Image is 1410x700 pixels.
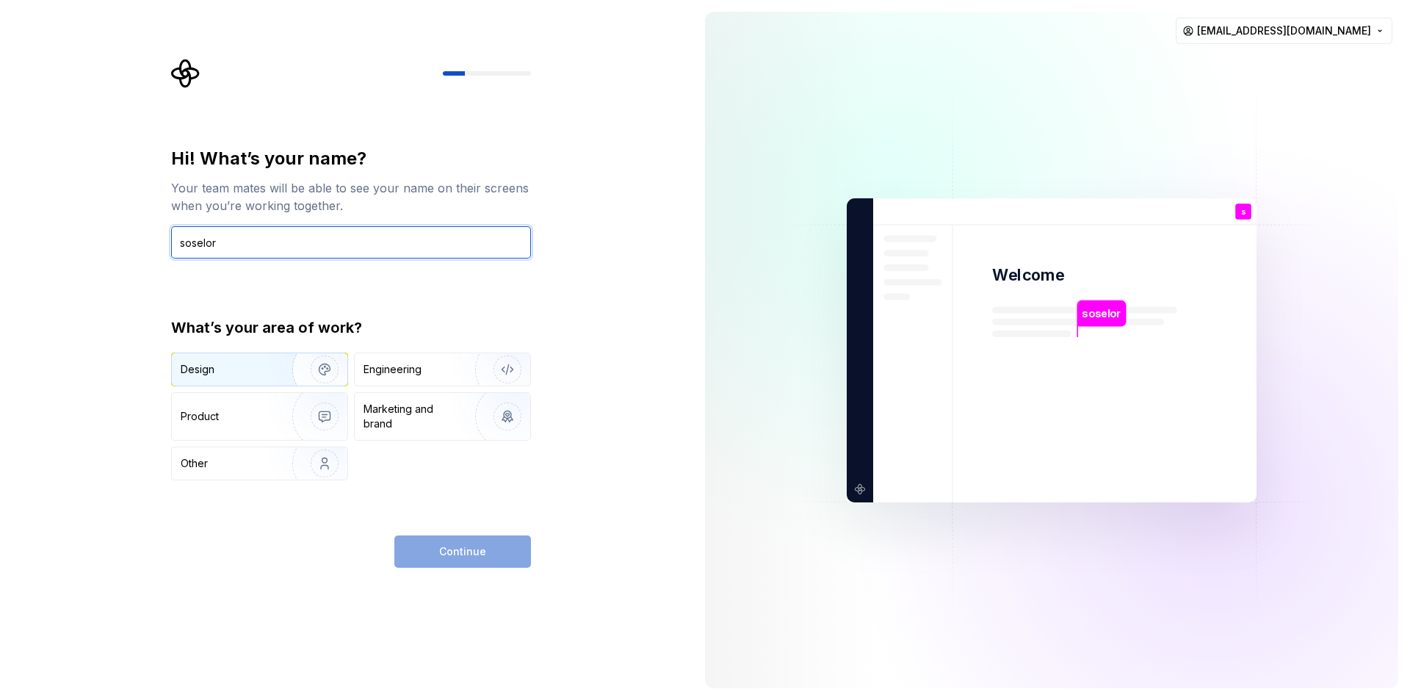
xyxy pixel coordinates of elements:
[1197,24,1371,38] span: [EMAIL_ADDRESS][DOMAIN_NAME]
[992,264,1064,286] p: Welcome
[364,402,463,431] div: Marketing and brand
[364,362,422,377] div: Engineering
[181,362,214,377] div: Design
[171,59,200,88] svg: Supernova Logo
[171,179,531,214] div: Your team mates will be able to see your name on their screens when you’re working together.
[1176,18,1392,44] button: [EMAIL_ADDRESS][DOMAIN_NAME]
[181,456,208,471] div: Other
[171,226,531,259] input: Han Solo
[171,147,531,170] div: Hi! What’s your name?
[1241,207,1245,215] p: s
[1082,305,1121,321] p: soselor
[181,409,219,424] div: Product
[171,317,531,338] div: What’s your area of work?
